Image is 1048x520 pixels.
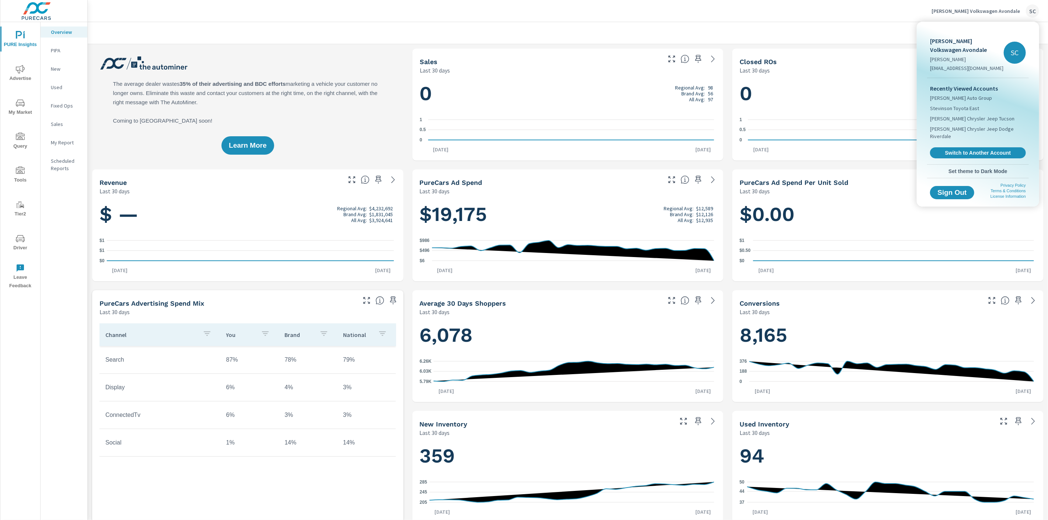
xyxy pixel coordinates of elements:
[930,56,1004,63] p: [PERSON_NAME]
[930,125,1026,140] span: [PERSON_NAME] Chrysler Jeep Dodge Riverdale
[927,165,1029,178] button: Set theme to Dark Mode
[1004,42,1026,64] div: SC
[991,189,1026,193] a: Terms & Conditions
[930,94,992,102] span: [PERSON_NAME] Auto Group
[1001,183,1026,187] a: Privacy Policy
[930,105,979,112] span: Stevinson Toyota East
[930,186,974,199] button: Sign Out
[930,147,1026,158] a: Switch to Another Account
[930,64,1004,72] p: [EMAIL_ADDRESS][DOMAIN_NAME]
[934,150,1022,156] span: Switch to Another Account
[930,115,1014,122] span: [PERSON_NAME] Chrysler Jeep Tucson
[930,36,1004,54] p: [PERSON_NAME] Volkswagen Avondale
[991,194,1026,198] a: License Information
[936,189,968,196] span: Sign Out
[930,84,1026,93] p: Recently Viewed Accounts
[930,168,1026,175] span: Set theme to Dark Mode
